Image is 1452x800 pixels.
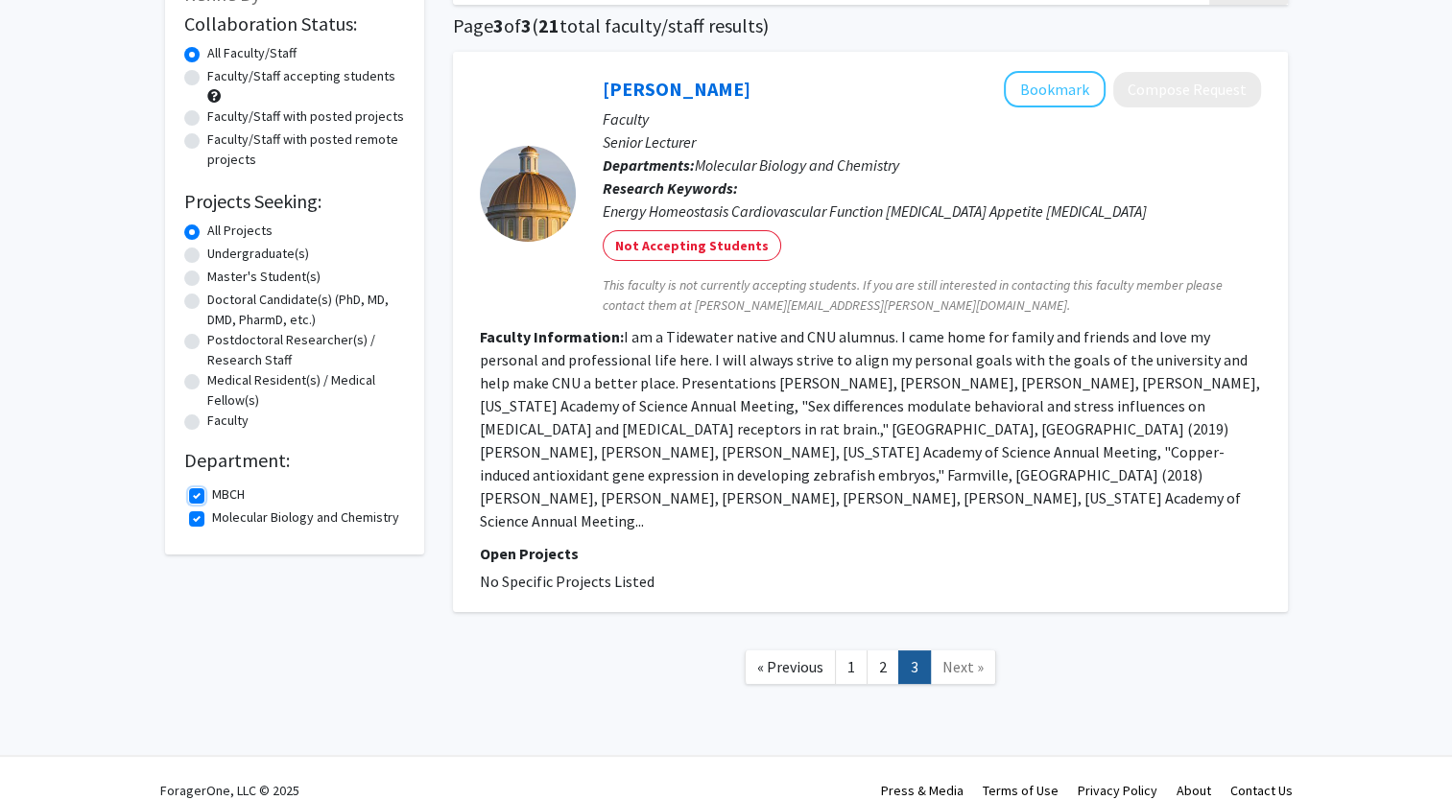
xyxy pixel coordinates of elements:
h2: Collaboration Status: [184,12,405,35]
label: MBCH [212,484,245,505]
span: No Specific Projects Listed [480,572,655,591]
label: Undergraduate(s) [207,244,309,264]
a: Next Page [930,650,996,684]
label: Molecular Biology and Chemistry [212,507,399,528]
span: This faculty is not currently accepting students. If you are still interested in contacting this ... [603,275,1261,316]
a: 3 [898,650,931,684]
label: Doctoral Candidate(s) (PhD, MD, DMD, PharmD, etc.) [207,290,405,330]
span: 3 [493,13,504,37]
a: [PERSON_NAME] [603,77,750,101]
span: 3 [521,13,532,37]
a: Press & Media [881,782,964,799]
mat-chip: Not Accepting Students [603,230,781,261]
p: Senior Lecturer [603,130,1261,153]
span: 21 [538,13,559,37]
h2: Projects Seeking: [184,190,405,213]
label: Master's Student(s) [207,267,321,287]
a: Terms of Use [983,782,1059,799]
p: Open Projects [480,542,1261,565]
a: About [1177,782,1211,799]
label: All Faculty/Staff [207,43,297,63]
span: « Previous [757,657,823,676]
b: Research Keywords: [603,178,738,198]
a: 1 [835,650,868,684]
button: Add David Knight to Bookmarks [1004,71,1106,107]
div: Energy Homeostasis Cardiovascular Function [MEDICAL_DATA] Appetite [MEDICAL_DATA] [603,200,1261,223]
h1: Page of ( total faculty/staff results) [453,14,1288,37]
span: Molecular Biology and Chemistry [695,155,899,175]
b: Departments: [603,155,695,175]
nav: Page navigation [453,631,1288,709]
a: Previous [745,650,836,684]
h2: Department: [184,449,405,472]
label: Postdoctoral Researcher(s) / Research Staff [207,330,405,370]
label: Medical Resident(s) / Medical Fellow(s) [207,370,405,411]
label: Faculty/Staff with posted remote projects [207,129,405,170]
a: Privacy Policy [1078,782,1157,799]
a: Contact Us [1230,782,1293,799]
button: Compose Request to David Knight [1113,72,1261,107]
p: Faculty [603,107,1261,130]
label: Faculty/Staff accepting students [207,66,395,86]
fg-read-more: I am a Tidewater native and CNU alumnus. I came home for family and friends and love my personal ... [480,327,1260,530]
label: All Projects [207,221,273,241]
a: 2 [867,650,899,684]
label: Faculty [207,411,249,431]
iframe: Chat [14,714,82,786]
span: Next » [942,657,984,676]
b: Faculty Information: [480,327,624,346]
label: Faculty/Staff with posted projects [207,106,404,127]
